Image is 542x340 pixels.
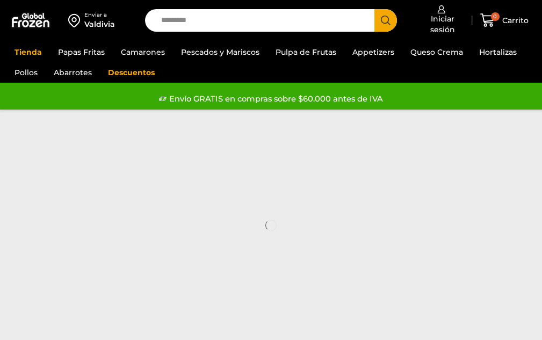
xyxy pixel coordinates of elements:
[68,11,84,30] img: address-field-icon.svg
[474,42,522,62] a: Hortalizas
[176,42,265,62] a: Pescados y Mariscos
[103,62,160,83] a: Descuentos
[374,9,397,32] button: Search button
[9,62,43,83] a: Pollos
[270,42,342,62] a: Pulpa de Frutas
[416,13,467,35] span: Iniciar sesión
[500,15,529,26] span: Carrito
[9,42,47,62] a: Tienda
[347,42,400,62] a: Appetizers
[491,12,500,21] span: 0
[115,42,170,62] a: Camarones
[53,42,110,62] a: Papas Fritas
[405,42,468,62] a: Queso Crema
[84,19,115,30] div: Valdivia
[48,62,97,83] a: Abarrotes
[478,8,531,33] a: 0 Carrito
[84,11,115,19] div: Enviar a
